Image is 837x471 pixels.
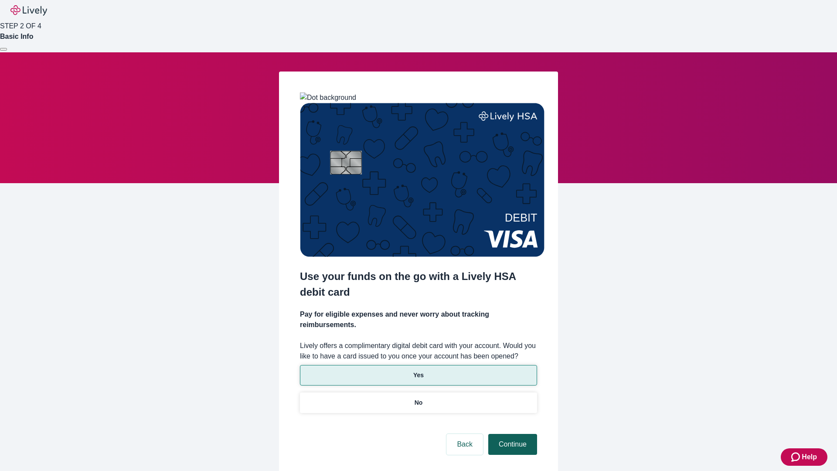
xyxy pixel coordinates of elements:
[300,103,544,257] img: Debit card
[300,269,537,300] h2: Use your funds on the go with a Lively HSA debit card
[413,371,424,380] p: Yes
[300,392,537,413] button: No
[300,309,537,330] h4: Pay for eligible expenses and never worry about tracking reimbursements.
[300,341,537,362] label: Lively offers a complimentary digital debit card with your account. Would you like to have a card...
[300,365,537,386] button: Yes
[300,92,356,103] img: Dot background
[781,448,827,466] button: Zendesk support iconHelp
[791,452,802,462] svg: Zendesk support icon
[802,452,817,462] span: Help
[415,398,423,407] p: No
[488,434,537,455] button: Continue
[446,434,483,455] button: Back
[10,5,47,16] img: Lively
